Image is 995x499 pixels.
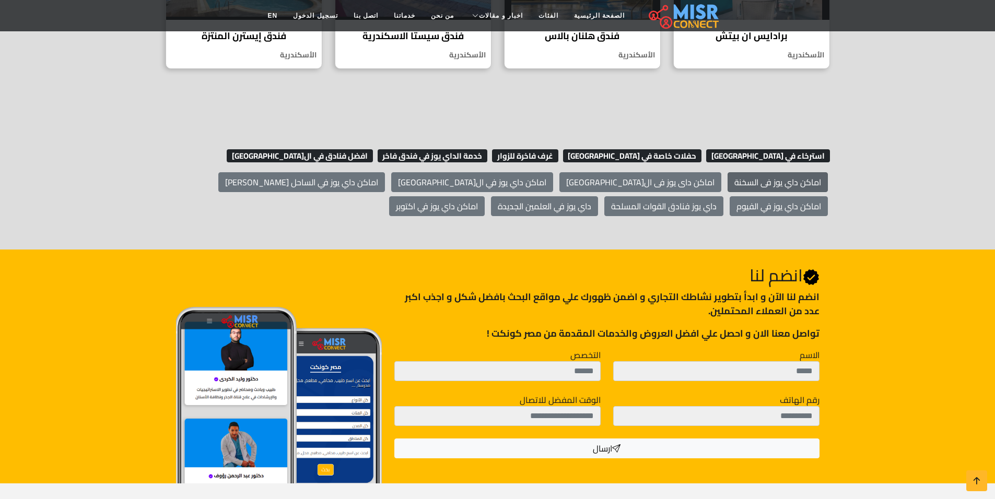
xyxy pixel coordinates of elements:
[780,394,820,406] label: رقم الهاتف
[728,172,828,192] a: اماكن داي يوز فى السخنة
[604,196,723,216] a: داي يوز فنادق القوات المسلحة
[394,438,819,458] button: ارسال
[285,6,345,26] a: تسجيل الدخول
[570,349,601,361] label: التخصص
[559,172,721,192] a: اماكن داى يوز فى ال[GEOGRAPHIC_DATA]
[394,326,819,340] p: تواصل معنا الان و احصل علي افضل العروض والخدمات المقدمة من مصر كونكت !
[706,149,830,163] span: استرخاء في [GEOGRAPHIC_DATA]
[462,6,531,26] a: اخبار و مقالات
[227,149,373,163] span: افضل فنادق في ال[GEOGRAPHIC_DATA]
[704,148,830,163] a: استرخاء في [GEOGRAPHIC_DATA]
[800,349,820,361] label: الاسم
[649,3,719,29] img: main.misr_connect
[343,30,483,42] h4: فندق سيستا الاسكندرية
[378,149,488,163] span: خدمة الداي يوز في فندق فاخر
[512,30,652,42] h4: فندق هلنان بالاس
[394,290,819,318] p: انضم لنا اﻵن و ابدأ بتطوير نشاطك التجاري و اضمن ظهورك علي مواقع البحث بافضل شكل و اجذب اكبر عدد م...
[492,149,558,163] span: غرف فاخرة للزوار
[682,30,822,42] h4: برادايس ان بيتش
[520,394,601,406] label: الوقت المفضل للاتصال
[423,6,462,26] a: من نحن
[489,148,558,163] a: غرف فاخرة للزوار
[174,30,314,42] h4: فندق إيسترن المنتزة
[224,148,373,163] a: افضل فنادق في ال[GEOGRAPHIC_DATA]
[563,149,702,163] span: حفلات خاصة في [GEOGRAPHIC_DATA]
[394,265,819,286] h2: انضم لنا
[803,269,820,286] svg: Verified account
[346,6,386,26] a: اتصل بنا
[560,148,702,163] a: حفلات خاصة في [GEOGRAPHIC_DATA]
[260,6,286,26] a: EN
[505,50,660,61] p: الأسكندرية
[391,172,553,192] a: اماكن داي يوز في ال[GEOGRAPHIC_DATA]
[730,196,828,216] a: اماكن داي يوز في الفيوم
[674,50,829,61] p: الأسكندرية
[531,6,566,26] a: الفئات
[166,50,322,61] p: الأسكندرية
[479,11,523,20] span: اخبار و مقالات
[335,50,491,61] p: الأسكندرية
[491,196,598,216] a: داي يوز في العلمين الجديدة
[566,6,633,26] a: الصفحة الرئيسية
[389,196,485,216] a: اماكن داي يوز في اكتوبر
[386,6,423,26] a: خدماتنا
[218,172,385,192] a: اماكن داي يوز في الساحل [PERSON_NAME]
[375,148,488,163] a: خدمة الداي يوز في فندق فاخر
